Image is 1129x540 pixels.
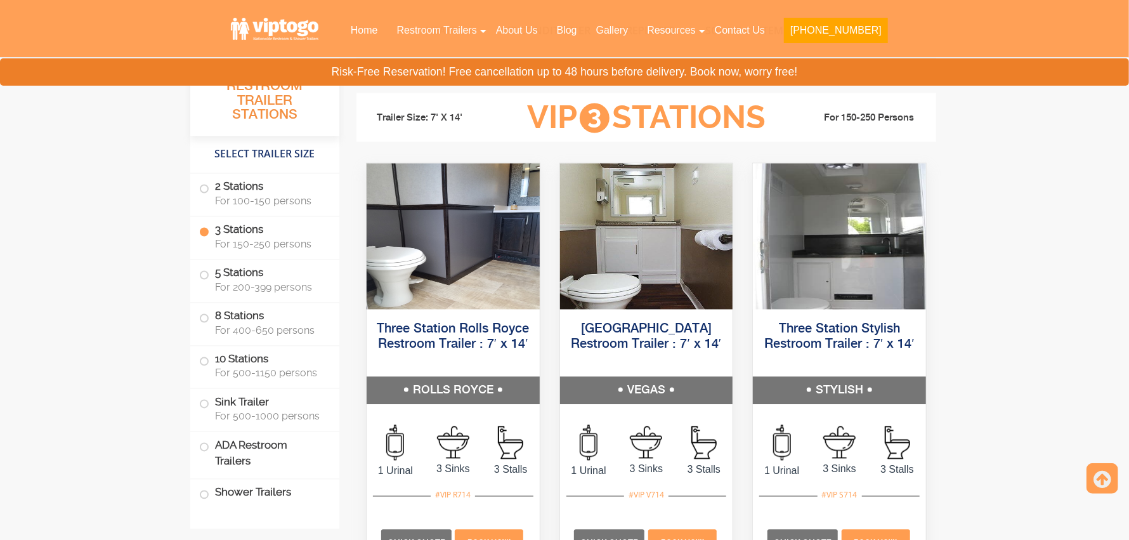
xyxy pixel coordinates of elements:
label: 10 Stations [199,346,330,386]
img: Side view of three station restroom trailer with three separate doors with signs [367,164,540,310]
span: 3 Sinks [424,462,482,477]
li: Trailer Size: 7' X 14' [365,100,507,138]
span: 3 [580,103,610,133]
span: 1 Urinal [753,464,811,479]
img: an icon of sink [823,426,856,459]
button: [PHONE_NUMBER] [784,18,888,43]
span: 3 Sinks [618,462,675,477]
a: Gallery [587,16,638,44]
li: For 150-250 Persons [785,111,927,126]
span: 1 Urinal [560,464,618,479]
h5: VEGAS [560,377,733,405]
label: ADA Restroom Trailers [199,432,330,475]
img: an icon of stall [885,426,910,459]
div: #VIP S714 [818,487,862,504]
span: 3 Stalls [675,463,733,478]
a: [GEOGRAPHIC_DATA] Restroom Trailer : 7′ x 14′ [571,323,722,352]
img: an icon of sink [437,426,469,459]
h4: Select Trailer Size [190,143,339,167]
img: an icon of urinal [580,425,597,461]
span: For 100-150 persons [215,195,324,207]
label: 2 Stations [199,174,330,213]
span: For 200-399 persons [215,282,324,294]
img: Side view of three station restroom trailer with three separate doors with signs [753,164,926,310]
h3: All Portable Restroom Trailer Stations [190,60,339,136]
img: Side view of three station restroom trailer with three separate doors with signs [560,164,733,310]
a: Three Station Stylish Restroom Trailer : 7′ x 14′ [764,323,915,352]
h5: ROLLS ROYCE [367,377,540,405]
label: Sink Trailer [199,389,330,428]
a: Three Station Rolls Royce Restroom Trailer : 7′ x 14′ [377,323,529,352]
a: Contact Us [705,16,774,44]
span: For 150-250 persons [215,239,324,251]
a: Restroom Trailers [388,16,486,44]
label: 8 Stations [199,303,330,343]
span: 3 Stalls [868,463,926,478]
label: Shower Trailers [199,480,330,507]
img: an icon of stall [691,426,717,459]
span: 3 Sinks [811,462,868,477]
a: Blog [547,16,587,44]
div: #VIP R714 [431,487,475,504]
img: an icon of stall [498,426,523,459]
a: Home [341,16,388,44]
h3: VIP Stations [507,101,785,136]
img: an icon of urinal [386,425,404,461]
label: 3 Stations [199,217,330,256]
a: Resources [637,16,705,44]
img: an icon of sink [630,426,662,459]
span: For 500-1150 persons [215,367,324,379]
div: #VIP V714 [624,487,669,504]
a: [PHONE_NUMBER] [774,16,897,51]
a: About Us [486,16,547,44]
img: an icon of urinal [773,425,791,461]
h5: STYLISH [753,377,926,405]
label: 5 Stations [199,260,330,300]
span: 3 Stalls [482,463,540,478]
span: 1 Urinal [367,464,424,479]
span: For 400-650 persons [215,325,324,337]
span: For 500-1000 persons [215,411,324,423]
